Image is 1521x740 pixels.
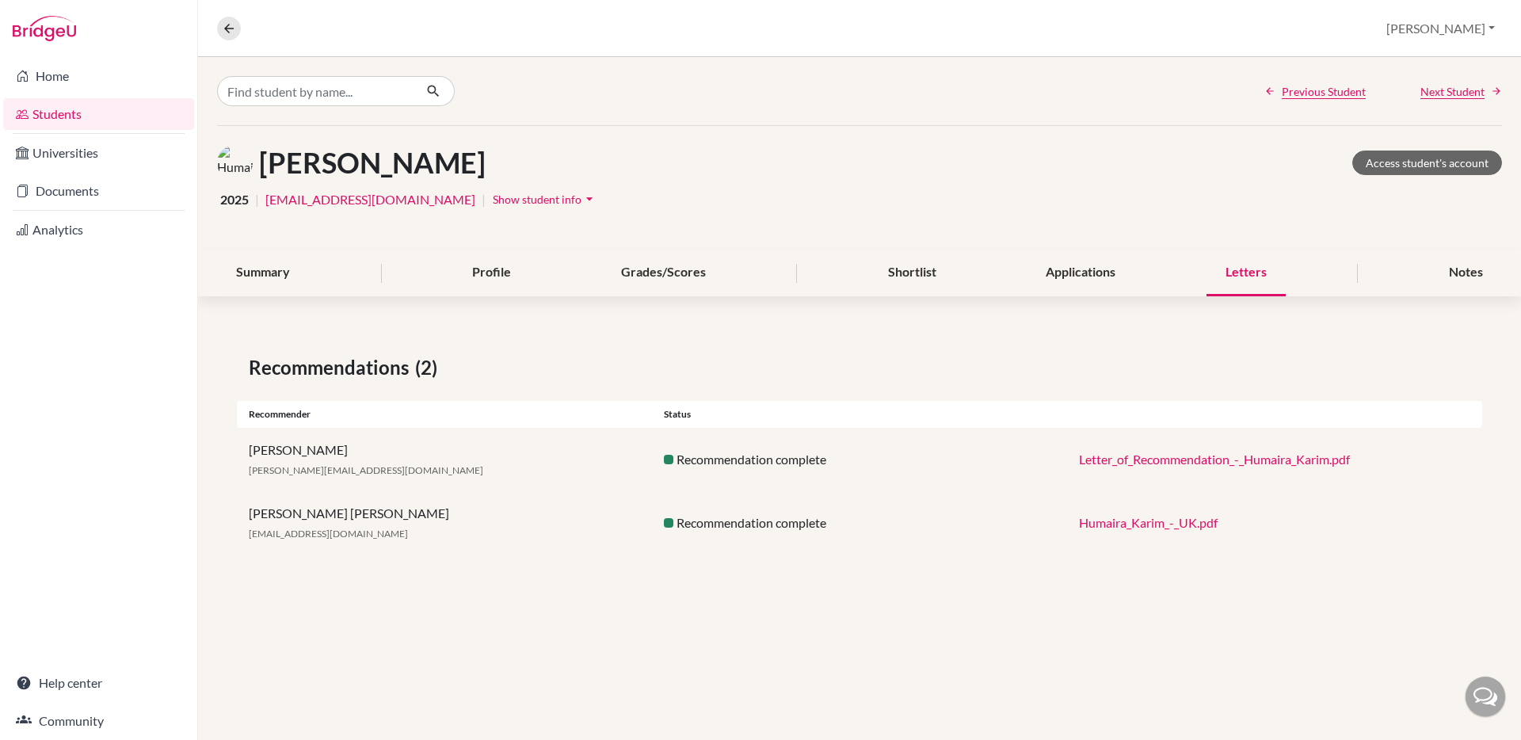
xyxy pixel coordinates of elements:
[652,513,1067,532] div: Recommendation complete
[581,191,597,207] i: arrow_drop_down
[602,250,725,296] div: Grades/Scores
[415,353,444,382] span: (2)
[217,76,414,106] input: Find student by name...
[237,441,652,479] div: [PERSON_NAME]
[3,137,194,169] a: Universities
[265,190,475,209] a: [EMAIL_ADDRESS][DOMAIN_NAME]
[36,11,69,25] span: Help
[259,146,486,180] h1: [PERSON_NAME]
[869,250,955,296] div: Shortlist
[1282,83,1366,100] span: Previous Student
[1264,83,1366,100] a: Previous Student
[1027,250,1134,296] div: Applications
[249,464,483,476] span: [PERSON_NAME][EMAIL_ADDRESS][DOMAIN_NAME]
[237,407,652,421] div: Recommender
[3,98,194,130] a: Students
[3,667,194,699] a: Help center
[217,145,253,181] img: Humaira Karim's avatar
[1079,452,1350,467] a: Letter_of_Recommendation_-_Humaira_Karim.pdf
[493,193,581,206] span: Show student info
[220,190,249,209] span: 2025
[1420,83,1485,100] span: Next Student
[453,250,530,296] div: Profile
[492,187,598,212] button: Show student infoarrow_drop_down
[1420,83,1502,100] a: Next Student
[3,175,194,207] a: Documents
[249,353,415,382] span: Recommendations
[1379,13,1502,44] button: [PERSON_NAME]
[482,190,486,209] span: |
[3,705,194,737] a: Community
[652,407,1067,421] div: Status
[1352,151,1502,175] a: Access student's account
[13,16,76,41] img: Bridge-U
[255,190,259,209] span: |
[3,60,194,92] a: Home
[249,528,408,540] span: [EMAIL_ADDRESS][DOMAIN_NAME]
[652,450,1067,469] div: Recommendation complete
[217,250,309,296] div: Summary
[1207,250,1286,296] div: Letters
[1079,515,1218,530] a: Humaira_Karim_-_UK.pdf
[3,214,194,246] a: Analytics
[1430,250,1502,296] div: Notes
[237,504,652,542] div: [PERSON_NAME] [PERSON_NAME]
